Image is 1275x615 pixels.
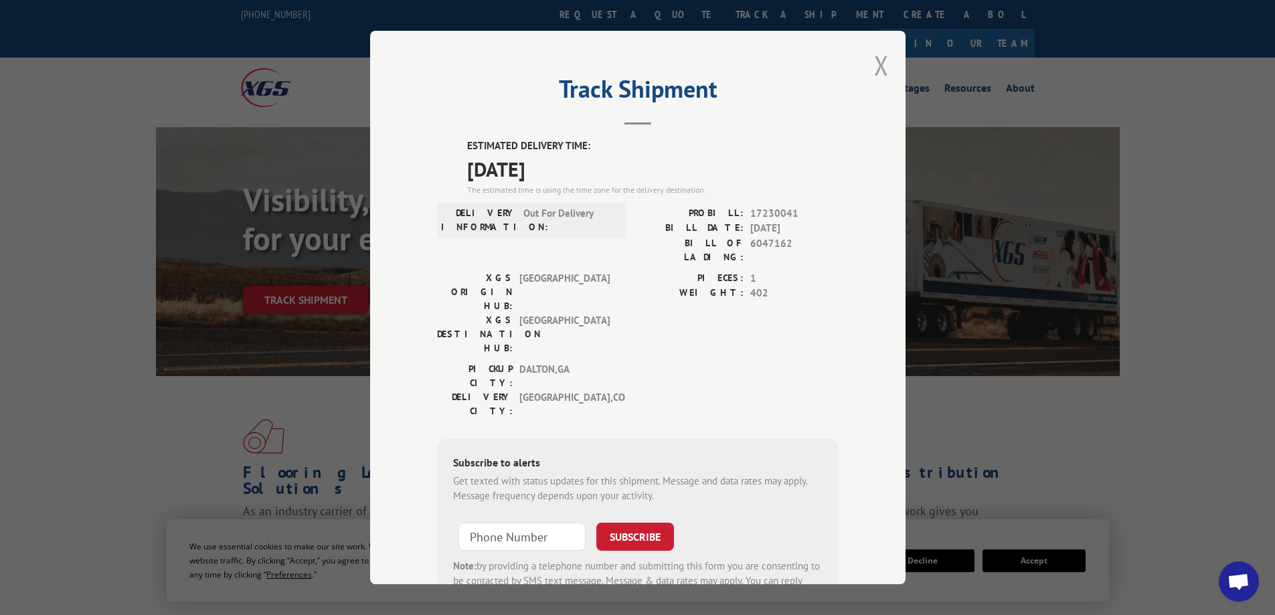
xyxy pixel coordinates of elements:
[750,206,839,222] span: 17230041
[519,390,610,418] span: [GEOGRAPHIC_DATA] , CO
[453,474,823,504] div: Get texted with status updates for this shipment. Message and data rates may apply. Message frequ...
[519,313,610,355] span: [GEOGRAPHIC_DATA]
[437,362,513,390] label: PICKUP CITY:
[437,390,513,418] label: DELIVERY CITY:
[458,523,586,551] input: Phone Number
[638,206,744,222] label: PROBILL:
[467,139,839,154] label: ESTIMATED DELIVERY TIME:
[467,184,839,196] div: The estimated time is using the time zone for the delivery destination.
[441,206,517,234] label: DELIVERY INFORMATION:
[638,286,744,301] label: WEIGHT:
[750,271,839,286] span: 1
[638,236,744,264] label: BILL OF LADING:
[596,523,674,551] button: SUBSCRIBE
[750,221,839,236] span: [DATE]
[750,236,839,264] span: 6047162
[1219,561,1259,602] div: Open chat
[437,313,513,355] label: XGS DESTINATION HUB:
[519,362,610,390] span: DALTON , GA
[453,559,823,604] div: by providing a telephone number and submitting this form you are consenting to be contacted by SM...
[453,559,477,572] strong: Note:
[523,206,614,234] span: Out For Delivery
[453,454,823,474] div: Subscribe to alerts
[638,221,744,236] label: BILL DATE:
[467,154,839,184] span: [DATE]
[750,286,839,301] span: 402
[437,80,839,105] h2: Track Shipment
[437,271,513,313] label: XGS ORIGIN HUB:
[638,271,744,286] label: PIECES:
[874,48,889,83] button: Close modal
[519,271,610,313] span: [GEOGRAPHIC_DATA]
